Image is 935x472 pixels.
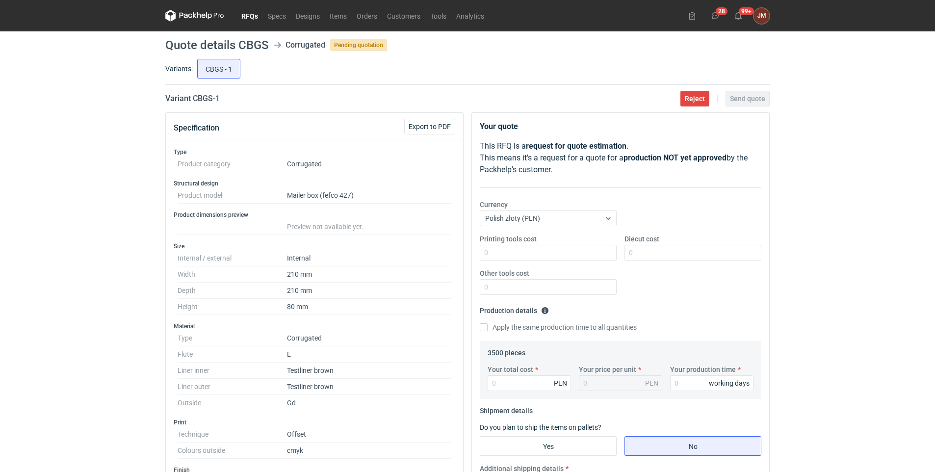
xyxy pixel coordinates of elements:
[753,8,770,24] div: JOANNA MOCZAŁA
[480,200,508,210] label: Currency
[480,322,637,332] label: Apply the same production time to all quantities
[165,10,224,22] svg: Packhelp Pro
[174,148,455,156] h3: Type
[174,322,455,330] h3: Material
[178,395,287,411] dt: Outside
[488,365,533,374] label: Your total cost
[480,423,601,431] label: Do you plan to ship the items on pallets?
[165,39,269,51] h1: Quote details CBGS
[178,346,287,363] dt: Flute
[178,363,287,379] dt: Liner inner
[451,10,489,22] a: Analytics
[709,378,750,388] div: working days
[753,8,770,24] button: JM
[174,116,219,140] button: Specification
[178,379,287,395] dt: Liner outer
[287,223,364,231] span: Preview not available yet.
[624,436,761,456] label: No
[287,426,451,443] dd: Offset
[325,10,352,22] a: Items
[174,242,455,250] h3: Size
[291,10,325,22] a: Designs
[287,330,451,346] dd: Corrugated
[197,59,240,79] label: CBGS - 1
[480,403,533,415] legend: Shipment details
[286,39,325,51] div: Corrugated
[623,153,727,162] strong: production NOT yet approved
[178,330,287,346] dt: Type
[287,443,451,459] dd: cmyk
[680,91,709,106] button: Reject
[554,378,567,388] div: PLN
[670,365,736,374] label: Your production time
[287,266,451,283] dd: 210 mm
[730,95,765,102] span: Send quote
[174,419,455,426] h3: Print
[480,245,617,261] input: 0
[174,180,455,187] h3: Structural design
[178,187,287,204] dt: Product model
[480,268,529,278] label: Other tools cost
[480,122,518,131] strong: Your quote
[178,283,287,299] dt: Depth
[624,234,659,244] label: Diecut cost
[178,443,287,459] dt: Colours outside
[707,8,723,24] button: 28
[624,245,761,261] input: 0
[579,365,636,374] label: Your price per unit
[488,345,525,357] legend: 3500 pieces
[236,10,263,22] a: RFQs
[178,299,287,315] dt: Height
[287,187,451,204] dd: Mailer box (fefco 427)
[352,10,382,22] a: Orders
[485,214,540,222] span: Polish złoty (PLN)
[480,303,549,315] legend: Production details
[480,279,617,295] input: 0
[670,375,753,391] input: 0
[178,426,287,443] dt: Technique
[330,39,387,51] span: Pending quotation
[165,64,193,74] label: Variants:
[174,211,455,219] h3: Product dimensions preview
[404,119,455,134] button: Export to PDF
[425,10,451,22] a: Tools
[726,91,770,106] button: Send quote
[178,250,287,266] dt: Internal / external
[165,93,220,105] h2: Variant CBGS - 1
[263,10,291,22] a: Specs
[178,156,287,172] dt: Product category
[287,363,451,379] dd: Testliner brown
[488,375,571,391] input: 0
[287,250,451,266] dd: Internal
[287,395,451,411] dd: Gd
[730,8,746,24] button: 99+
[480,234,537,244] label: Printing tools cost
[287,346,451,363] dd: E
[287,299,451,315] dd: 80 mm
[382,10,425,22] a: Customers
[178,266,287,283] dt: Width
[287,156,451,172] dd: Corrugated
[287,283,451,299] dd: 210 mm
[645,378,658,388] div: PLN
[526,141,626,151] strong: request for quote estimation
[480,140,761,176] p: This RFQ is a . This means it's a request for a quote for a by the Packhelp's customer.
[409,123,451,130] span: Export to PDF
[480,436,617,456] label: Yes
[287,379,451,395] dd: Testliner brown
[685,95,705,102] span: Reject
